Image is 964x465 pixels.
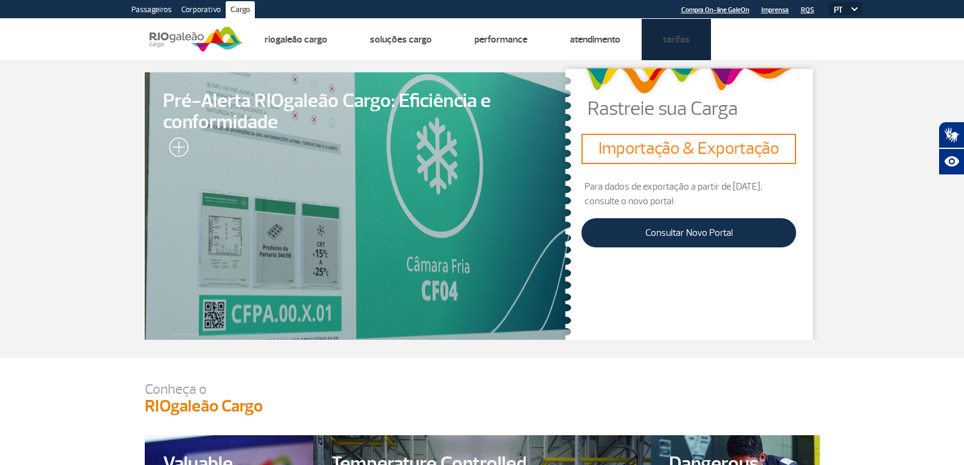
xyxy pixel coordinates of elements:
[145,396,820,417] h3: RIOgaleão Cargo
[127,1,176,21] a: Passageiros
[570,33,620,46] a: Atendimento
[801,6,814,14] a: RQS
[581,62,797,99] img: grafismo
[588,99,820,119] p: Rastreie sua Carga
[938,148,964,175] button: Abrir recursos assistivos.
[176,1,226,21] a: Corporativo
[163,137,189,162] img: leia-mais
[265,33,327,46] a: Riogaleão Cargo
[663,33,690,46] a: Tarifas
[581,179,796,208] p: Para dados de exportação a partir de [DATE], consulte o novo portal:
[474,33,527,46] a: Performance
[938,122,964,175] div: Plugin de acessibilidade da Hand Talk.
[145,72,572,340] a: Pré-Alerta RIOgaleão Cargo: Eficiência e conformidade
[586,139,791,159] h3: Importação & Exportação
[761,6,789,14] a: Imprensa
[581,218,796,247] a: Consultar Novo Portal
[145,382,820,396] p: Conheça o
[370,33,432,46] a: Soluções Cargo
[163,91,553,133] span: Pré-Alerta RIOgaleão Cargo: Eficiência e conformidade
[226,1,255,21] a: Cargo
[681,6,749,14] a: Compra On-line GaleOn
[938,122,964,148] button: Abrir tradutor de língua de sinais.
